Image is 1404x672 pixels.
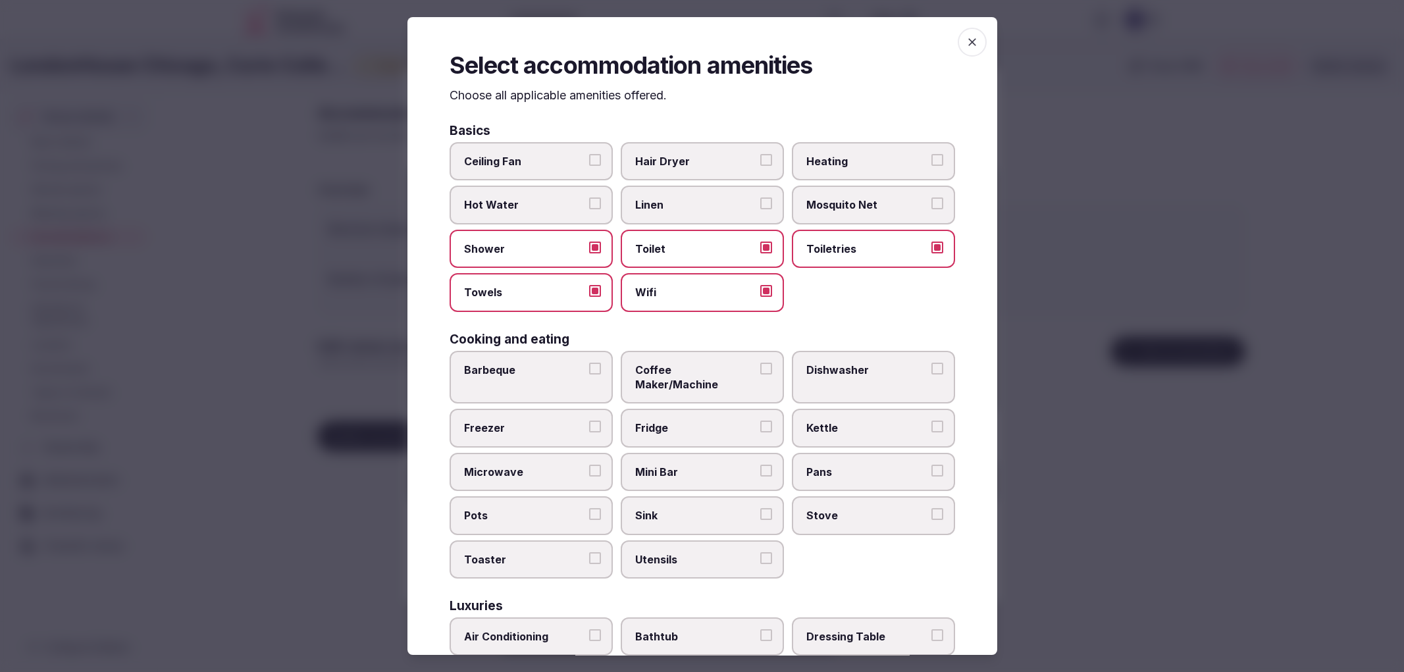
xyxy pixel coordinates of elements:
[760,421,772,432] button: Fridge
[806,465,927,479] span: Pans
[635,421,756,435] span: Fridge
[635,285,756,299] span: Wifi
[464,198,585,213] span: Hot Water
[635,629,756,644] span: Bathtub
[589,508,601,520] button: Pots
[464,285,585,299] span: Towels
[635,363,756,392] span: Coffee Maker/Machine
[931,242,943,253] button: Toiletries
[806,421,927,435] span: Kettle
[450,87,955,103] p: Choose all applicable amenities offered.
[589,285,601,297] button: Towels
[589,465,601,477] button: Microwave
[450,600,503,612] h3: Luxuries
[464,421,585,435] span: Freezer
[931,198,943,210] button: Mosquito Net
[450,124,490,137] h3: Basics
[806,198,927,213] span: Mosquito Net
[931,629,943,641] button: Dressing Table
[635,154,756,168] span: Hair Dryer
[464,552,585,567] span: Toaster
[760,508,772,520] button: Sink
[450,333,569,346] h3: Cooking and eating
[760,629,772,641] button: Bathtub
[806,363,927,377] span: Dishwasher
[635,242,756,256] span: Toilet
[450,49,955,82] h2: Select accommodation amenities
[589,421,601,432] button: Freezer
[464,465,585,479] span: Microwave
[589,363,601,375] button: Barbeque
[760,465,772,477] button: Mini Bar
[806,629,927,644] span: Dressing Table
[589,629,601,641] button: Air Conditioning
[635,465,756,479] span: Mini Bar
[806,154,927,168] span: Heating
[635,198,756,213] span: Linen
[760,363,772,375] button: Coffee Maker/Machine
[635,552,756,567] span: Utensils
[806,242,927,256] span: Toiletries
[464,508,585,523] span: Pots
[635,508,756,523] span: Sink
[464,154,585,168] span: Ceiling Fan
[760,552,772,564] button: Utensils
[760,242,772,253] button: Toilet
[760,285,772,297] button: Wifi
[464,629,585,644] span: Air Conditioning
[589,198,601,210] button: Hot Water
[589,552,601,564] button: Toaster
[931,421,943,432] button: Kettle
[931,154,943,166] button: Heating
[589,154,601,166] button: Ceiling Fan
[931,363,943,375] button: Dishwasher
[464,363,585,377] span: Barbeque
[806,508,927,523] span: Stove
[760,198,772,210] button: Linen
[931,508,943,520] button: Stove
[589,242,601,253] button: Shower
[931,465,943,477] button: Pans
[464,242,585,256] span: Shower
[760,154,772,166] button: Hair Dryer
